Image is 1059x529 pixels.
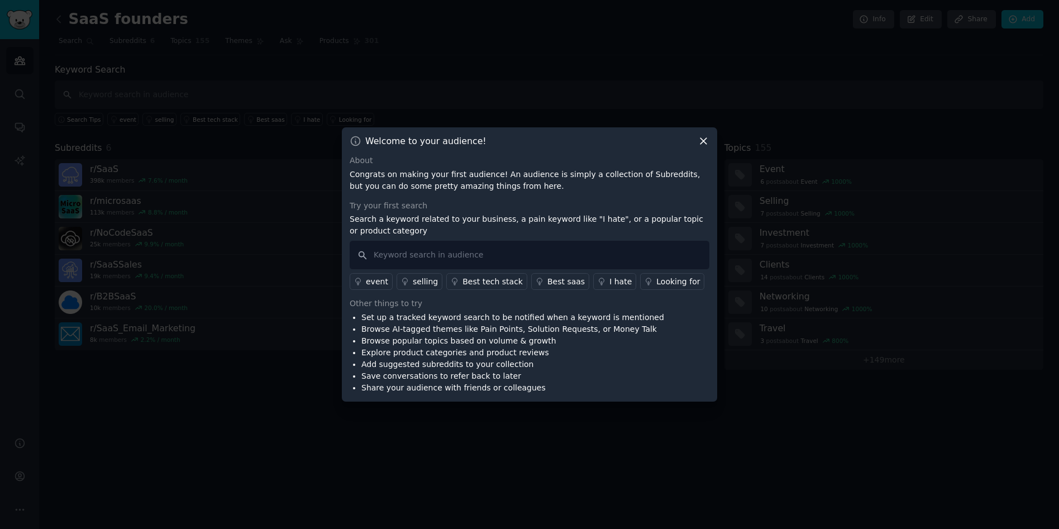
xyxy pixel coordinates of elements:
[547,276,585,288] div: Best saas
[361,359,664,370] li: Add suggested subreddits to your collection
[350,213,709,237] p: Search a keyword related to your business, a pain keyword like "I hate", or a popular topic or pr...
[361,370,664,382] li: Save conversations to refer back to later
[361,382,664,394] li: Share your audience with friends or colleagues
[462,276,523,288] div: Best tech stack
[593,273,636,290] a: I hate
[350,273,393,290] a: event
[350,241,709,269] input: Keyword search in audience
[350,298,709,309] div: Other things to try
[350,155,709,166] div: About
[361,312,664,323] li: Set up a tracked keyword search to be notified when a keyword is mentioned
[361,323,664,335] li: Browse AI-tagged themes like Pain Points, Solution Requests, or Money Talk
[361,347,664,359] li: Explore product categories and product reviews
[365,135,486,147] h3: Welcome to your audience!
[366,276,388,288] div: event
[361,335,664,347] li: Browse popular topics based on volume & growth
[397,273,442,290] a: selling
[350,169,709,192] p: Congrats on making your first audience! An audience is simply a collection of Subreddits, but you...
[413,276,438,288] div: selling
[640,273,704,290] a: Looking for
[609,276,632,288] div: I hate
[656,276,700,288] div: Looking for
[446,273,527,290] a: Best tech stack
[531,273,589,290] a: Best saas
[350,200,709,212] div: Try your first search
